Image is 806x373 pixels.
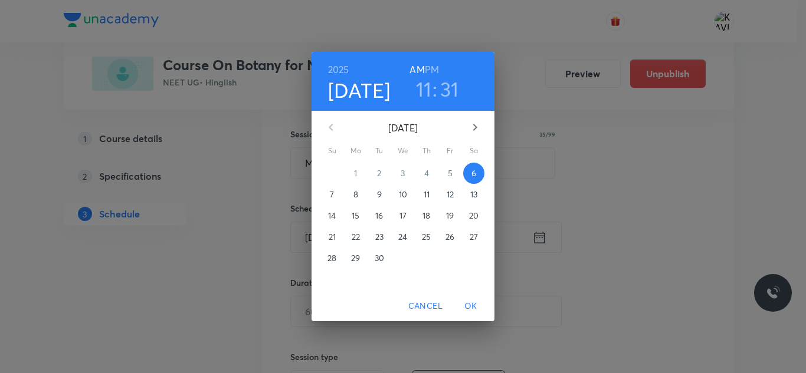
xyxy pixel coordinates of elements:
p: 16 [375,210,383,222]
p: 9 [377,189,382,200]
span: OK [457,299,485,313]
p: 22 [352,231,360,243]
button: 29 [345,247,366,269]
p: 26 [445,231,454,243]
button: 30 [369,247,390,269]
button: [DATE] [328,78,391,103]
button: 7 [322,184,343,205]
button: 8 [345,184,366,205]
p: 27 [470,231,478,243]
p: 7 [330,189,334,200]
p: 11 [424,189,430,200]
button: PM [425,61,439,78]
button: 19 [440,205,461,226]
button: AM [409,61,424,78]
p: [DATE] [345,121,461,135]
button: 10 [392,184,414,205]
span: We [392,145,414,157]
button: 15 [345,205,366,226]
button: 6 [463,163,484,184]
button: 13 [463,184,484,205]
p: 8 [353,189,358,200]
button: 21 [322,226,343,247]
button: 27 [463,226,484,247]
button: 18 [416,205,437,226]
p: 15 [352,210,359,222]
p: 12 [447,189,454,200]
span: Su [322,145,343,157]
p: 25 [422,231,431,243]
span: Sa [463,145,484,157]
span: Tu [369,145,390,157]
button: 20 [463,205,484,226]
button: 25 [416,226,437,247]
p: 19 [446,210,454,222]
p: 6 [471,167,476,179]
button: 31 [440,77,459,101]
p: 10 [399,189,407,200]
span: Cancel [408,299,443,313]
button: Cancel [404,295,447,317]
button: 2025 [328,61,349,78]
button: 11 [416,184,437,205]
button: OK [452,295,490,317]
button: 17 [392,205,414,226]
button: 12 [440,184,461,205]
p: 24 [398,231,407,243]
button: 26 [440,226,461,247]
span: Fr [440,145,461,157]
button: 22 [345,226,366,247]
p: 28 [327,252,336,264]
p: 30 [375,252,384,264]
p: 14 [328,210,336,222]
p: 18 [422,210,430,222]
h3: : [433,77,437,101]
button: 11 [416,77,432,101]
p: 17 [399,210,407,222]
p: 29 [351,252,360,264]
button: 16 [369,205,390,226]
button: 28 [322,247,343,269]
p: 20 [469,210,479,222]
button: 9 [369,184,390,205]
button: 24 [392,226,414,247]
button: 14 [322,205,343,226]
p: 23 [375,231,384,243]
span: Mo [345,145,366,157]
button: 23 [369,226,390,247]
p: 21 [329,231,336,243]
span: Th [416,145,437,157]
p: 13 [470,189,477,200]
